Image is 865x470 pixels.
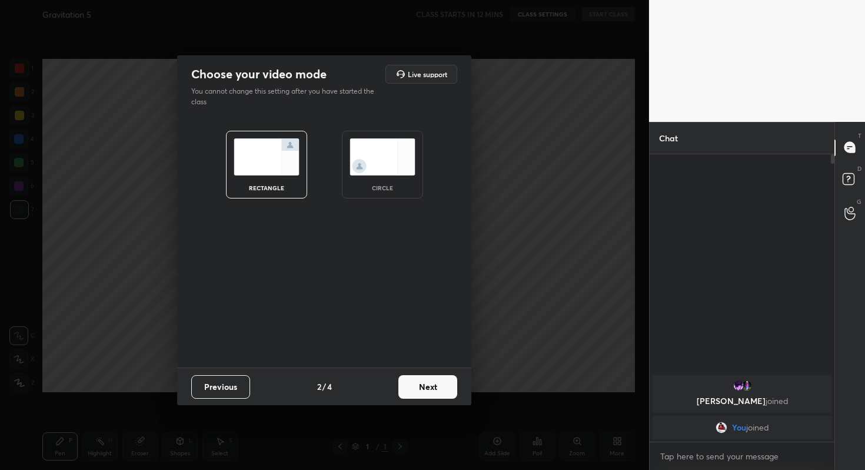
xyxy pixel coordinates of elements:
img: circleScreenIcon.acc0effb.svg [350,138,415,176]
div: circle [359,185,406,191]
span: You [732,423,746,432]
p: G [857,197,861,206]
img: 3 [740,380,752,392]
p: D [857,164,861,173]
img: normalScreenIcon.ae25ed63.svg [234,138,300,176]
div: rectangle [243,185,290,191]
p: You cannot change this setting after you have started the class [191,86,382,107]
h5: Live support [408,71,447,78]
h4: / [322,380,326,393]
h4: 2 [317,380,321,393]
span: joined [765,395,788,406]
h4: 4 [327,380,332,393]
h2: Choose your video mode [191,67,327,82]
p: Chat [650,123,687,154]
p: [PERSON_NAME] [660,396,825,406]
img: 1ebef24397bb4d34b920607507894a09.jpg [716,422,727,433]
div: grid [650,373,835,442]
button: Previous [191,375,250,399]
button: Next [398,375,457,399]
span: joined [746,423,769,432]
p: T [858,131,861,140]
img: ec46262df9b94ce597d8640eee9ce4ae.png [732,380,744,392]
